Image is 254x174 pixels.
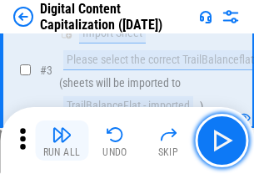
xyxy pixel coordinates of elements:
[102,147,127,157] div: Undo
[13,7,33,27] img: Back
[221,7,241,27] img: Settings menu
[105,125,125,145] img: Undo
[158,125,178,145] img: Skip
[52,125,72,145] img: Run All
[40,64,52,77] span: # 3
[63,96,193,116] div: TrailBalanceFlat - imported
[208,127,235,154] img: Main button
[88,120,142,161] button: Undo
[142,120,195,161] button: Skip
[158,147,179,157] div: Skip
[43,147,81,157] div: Run All
[199,10,212,23] img: Support
[40,1,192,33] div: Digital Content Capitalization ([DATE])
[35,120,88,161] button: Run All
[79,23,146,43] div: Import Sheet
